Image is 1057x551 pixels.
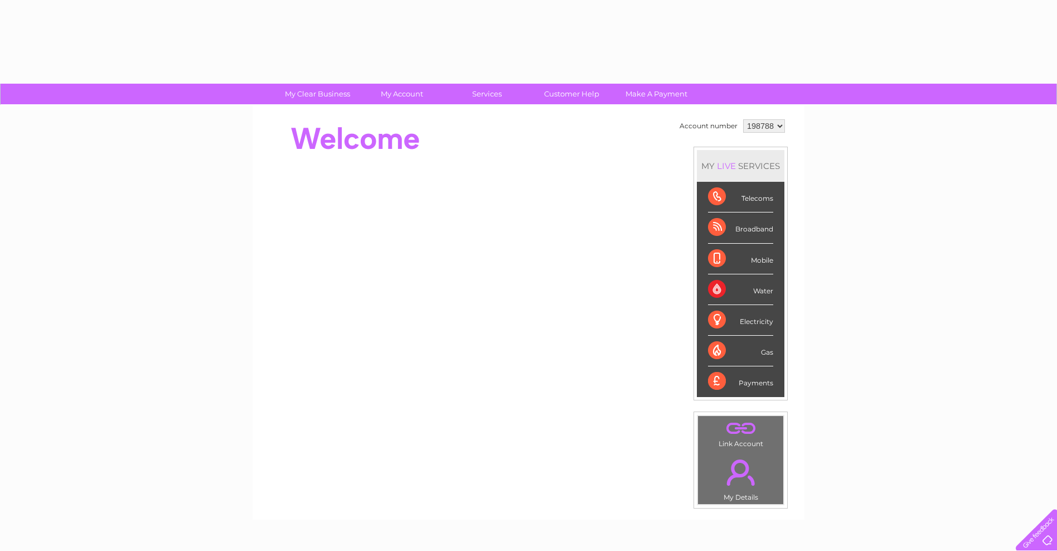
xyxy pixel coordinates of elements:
div: Water [708,274,773,305]
a: Customer Help [526,84,618,104]
a: Make A Payment [610,84,702,104]
td: Account number [677,117,740,136]
a: My Account [356,84,448,104]
div: LIVE [715,161,738,171]
div: MY SERVICES [697,150,784,182]
td: Link Account [697,415,784,451]
a: My Clear Business [271,84,363,104]
a: Services [441,84,533,104]
a: . [701,453,780,492]
div: Electricity [708,305,773,336]
div: Telecoms [708,182,773,212]
div: Payments [708,366,773,397]
a: . [701,419,780,438]
div: Mobile [708,244,773,274]
div: Gas [708,336,773,366]
td: My Details [697,450,784,505]
div: Broadband [708,212,773,243]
